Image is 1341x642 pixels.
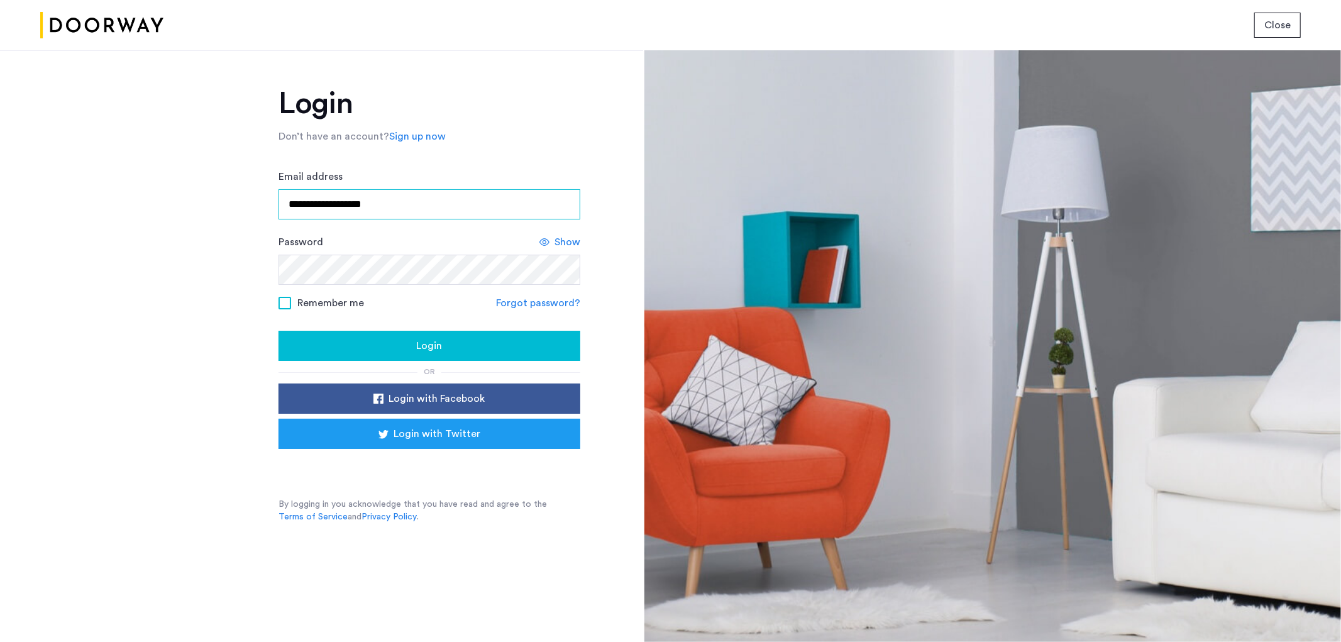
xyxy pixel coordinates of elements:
[297,296,364,311] span: Remember me
[279,235,323,250] label: Password
[279,419,580,449] button: button
[279,498,580,523] p: By logging in you acknowledge that you have read and agree to the and .
[416,338,442,353] span: Login
[1264,18,1291,33] span: Close
[40,2,163,49] img: logo
[279,169,343,184] label: Email address
[279,131,389,141] span: Don’t have an account?
[279,331,580,361] button: button
[394,426,480,441] span: Login with Twitter
[496,296,580,311] a: Forgot password?
[279,384,580,414] button: button
[1254,13,1301,38] button: button
[389,391,485,406] span: Login with Facebook
[279,89,580,119] h1: Login
[297,453,561,480] iframe: Sign in with Google Button
[361,511,417,523] a: Privacy Policy
[555,235,580,250] span: Show
[424,368,435,375] span: or
[279,511,348,523] a: Terms of Service
[389,129,446,144] a: Sign up now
